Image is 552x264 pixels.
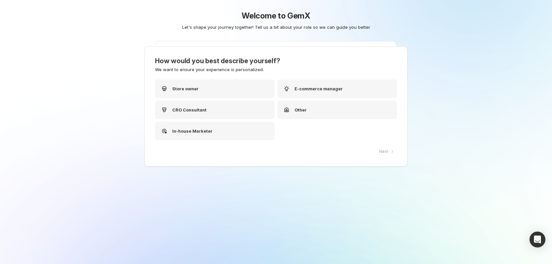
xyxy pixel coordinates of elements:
div: Open Intercom Messenger [530,232,545,247]
span: We want to ensure your experience is personalized. [155,67,264,72]
p: In-house Marketer [172,128,213,134]
h1: Welcome to GemX [119,11,433,21]
h3: How would you best describe yourself? [155,57,397,65]
p: E-commerce manager [295,85,343,92]
p: Other [295,107,307,113]
p: Let's shape your journey together! Tell us a bit about your role so we can guide you better [122,24,430,30]
p: CRO Consultant [172,107,207,113]
p: Store owner [172,85,199,92]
